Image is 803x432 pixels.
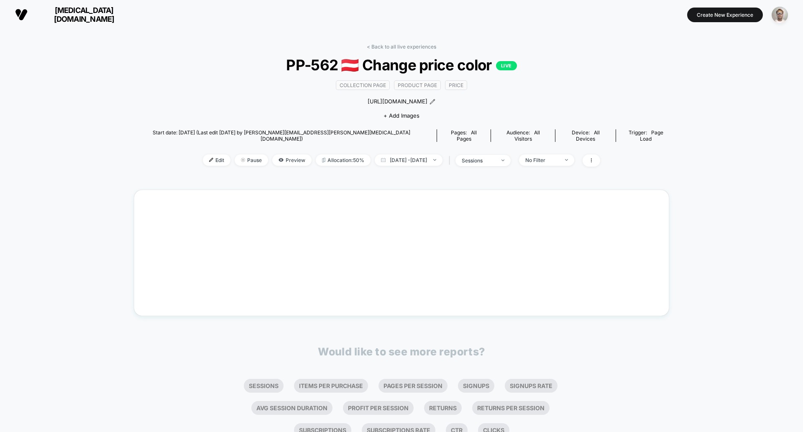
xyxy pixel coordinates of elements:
[769,6,790,23] button: ppic
[378,379,448,393] li: Pages Per Session
[622,129,669,142] div: Trigger:
[555,129,616,142] span: Device:
[525,157,559,163] div: No Filter
[565,159,568,161] img: end
[640,129,663,142] span: Page Load
[381,158,386,162] img: calendar
[433,159,436,161] img: end
[472,401,550,415] li: Returns Per Session
[161,56,642,74] span: PP-562 🇦🇹 Change price color
[576,129,600,142] span: all devices
[497,129,549,142] div: Audience:
[445,80,467,90] span: PRICE
[375,154,442,166] span: [DATE] - [DATE]
[235,154,268,166] span: Pause
[496,61,517,70] p: LIVE
[209,158,213,162] img: edit
[462,157,495,164] div: sessions
[501,159,504,161] img: end
[367,44,436,50] a: < Back to all live experiences
[384,112,419,119] span: + Add Images
[15,8,28,21] img: Visually logo
[394,80,441,90] span: product page
[244,379,284,393] li: Sessions
[34,6,134,23] span: [MEDICAL_DATA][DOMAIN_NAME]
[241,158,245,162] img: end
[443,129,484,142] div: Pages:
[322,158,325,162] img: rebalance
[318,345,485,358] p: Would like to see more reports?
[687,8,763,22] button: Create New Experience
[457,129,477,142] span: all pages
[134,129,430,142] span: Start date: [DATE] (Last edit [DATE] by [PERSON_NAME][EMAIL_ADDRESS][PERSON_NAME][MEDICAL_DATA][D...
[447,154,455,167] span: |
[336,80,390,90] span: COLLECTION PAGE
[458,379,494,393] li: Signups
[316,154,371,166] span: Allocation: 50%
[505,379,557,393] li: Signups Rate
[294,379,368,393] li: Items Per Purchase
[424,401,462,415] li: Returns
[514,129,540,142] span: All Visitors
[251,401,332,415] li: Avg Session Duration
[203,154,230,166] span: Edit
[272,154,312,166] span: Preview
[368,98,427,106] span: [URL][DOMAIN_NAME]
[772,7,788,23] img: ppic
[343,401,414,415] li: Profit Per Session
[13,5,137,24] button: [MEDICAL_DATA][DOMAIN_NAME]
